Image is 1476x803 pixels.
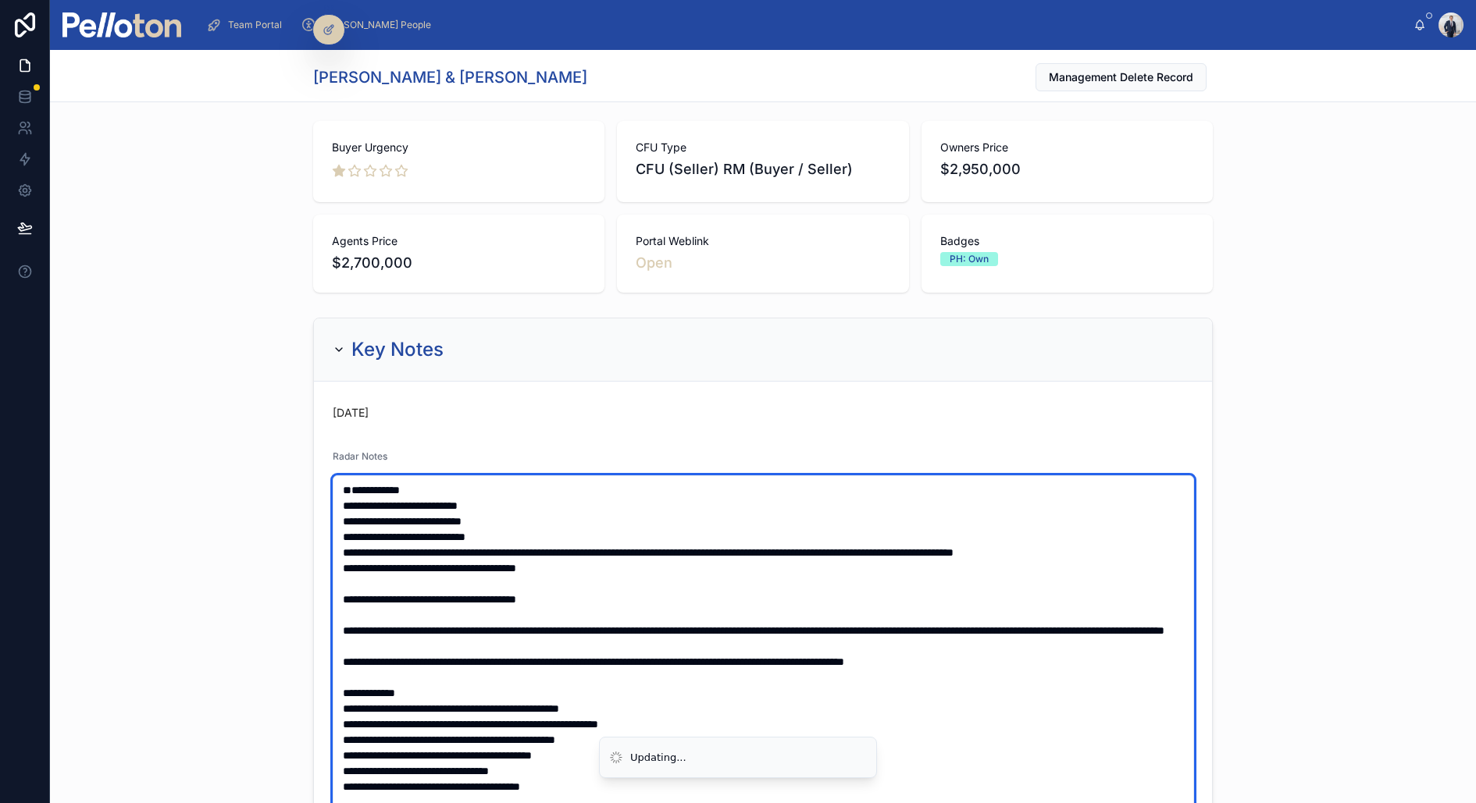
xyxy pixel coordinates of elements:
span: CFU (Seller) RM (Buyer / Seller) [636,158,890,180]
span: $2,950,000 [940,158,1194,180]
span: Agents Price [332,233,586,249]
p: [DATE] [333,405,369,421]
div: scrollable content [194,8,1414,42]
h1: [PERSON_NAME] & [PERSON_NAME] [313,66,587,88]
span: CFU Type [636,140,890,155]
span: Management Delete Record [1049,69,1193,85]
span: [PERSON_NAME] People [323,19,431,31]
button: Management Delete Record [1036,63,1207,91]
a: [PERSON_NAME] People [296,11,442,39]
div: PH: Own [950,252,989,266]
span: Buyer Urgency [332,140,586,155]
span: Radar Notes [333,450,387,462]
span: Badges [940,233,1194,249]
span: Owners Price [940,140,1194,155]
span: $2,700,000 [332,252,586,274]
a: Team Portal [201,11,293,39]
img: App logo [62,12,181,37]
a: Open [636,254,672,271]
span: Portal Weblink [636,233,890,249]
span: Team Portal [228,19,282,31]
h2: Key Notes [351,337,444,362]
div: Updating... [630,750,686,766]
